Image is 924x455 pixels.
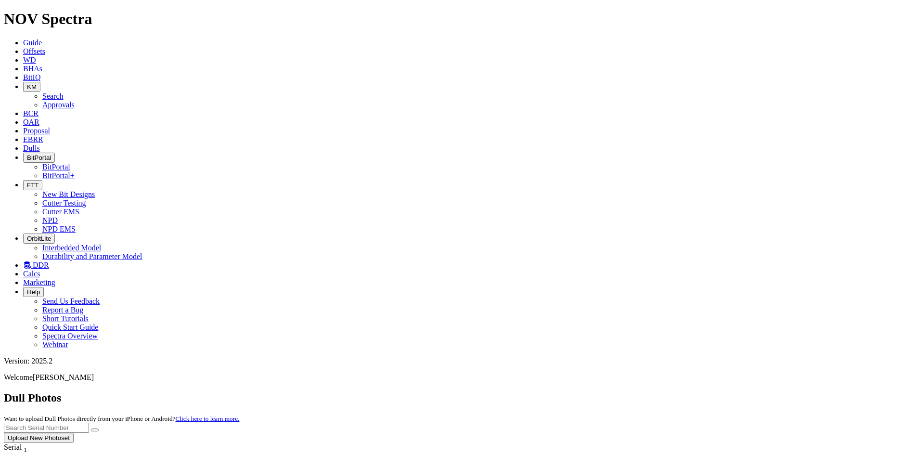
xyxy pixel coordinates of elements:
h2: Dull Photos [4,391,920,404]
input: Search Serial Number [4,423,89,433]
a: Cutter Testing [42,199,86,207]
sub: 1 [24,446,27,453]
a: Offsets [23,47,45,55]
p: Welcome [4,373,920,382]
span: Serial [4,443,22,451]
a: BitPortal [42,163,70,171]
a: Spectra Overview [42,332,98,340]
a: Search [42,92,64,100]
a: DDR [23,261,49,269]
span: Help [27,288,40,296]
a: Cutter EMS [42,208,79,216]
a: New Bit Designs [42,190,95,198]
a: Guide [23,39,42,47]
span: [PERSON_NAME] [33,373,94,381]
a: BitPortal+ [42,171,75,180]
span: OrbitLite [27,235,51,242]
a: BitIQ [23,73,40,81]
a: Interbedded Model [42,244,101,252]
a: Dulls [23,144,40,152]
small: Want to upload Dull Photos directly from your iPhone or Android? [4,415,239,422]
a: Click here to learn more. [176,415,240,422]
span: FTT [27,182,38,189]
a: EBRR [23,135,43,143]
a: Send Us Feedback [42,297,100,305]
button: KM [23,82,40,92]
span: Sort None [24,443,27,451]
a: Report a Bug [42,306,83,314]
a: Short Tutorials [42,314,89,323]
button: FTT [23,180,42,190]
a: NPD EMS [42,225,76,233]
a: Marketing [23,278,55,286]
a: Proposal [23,127,50,135]
a: NPD [42,216,58,224]
a: WD [23,56,36,64]
button: Help [23,287,44,297]
a: OAR [23,118,39,126]
span: KM [27,83,37,91]
div: Version: 2025.2 [4,357,920,365]
button: OrbitLite [23,234,55,244]
h1: NOV Spectra [4,10,920,28]
a: Quick Start Guide [42,323,98,331]
button: BitPortal [23,153,55,163]
span: BitPortal [27,154,51,161]
a: Webinar [42,340,68,349]
div: Serial Sort None [4,443,45,454]
a: BCR [23,109,38,117]
span: DDR [33,261,49,269]
a: Approvals [42,101,75,109]
button: Upload New Photoset [4,433,74,443]
a: Calcs [23,270,40,278]
a: BHAs [23,65,42,73]
a: Durability and Parameter Model [42,252,142,260]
